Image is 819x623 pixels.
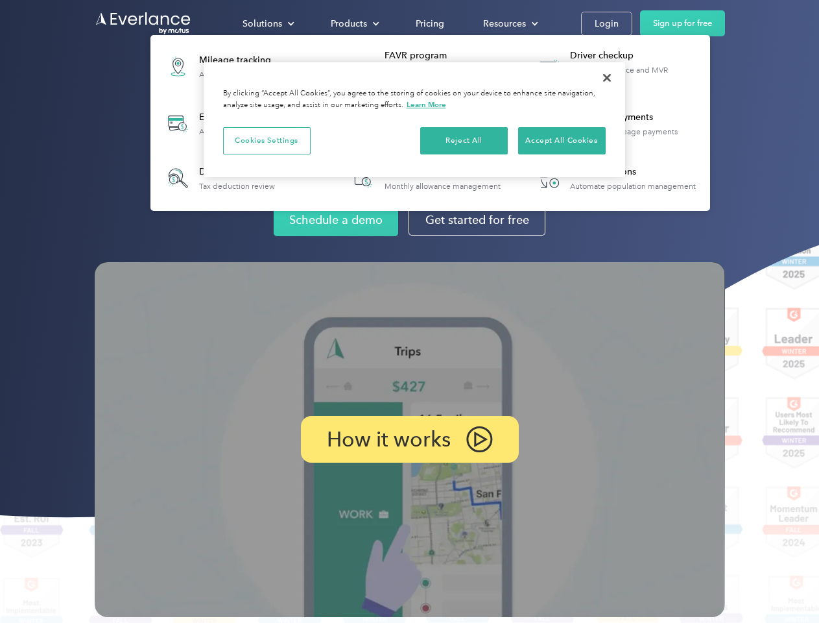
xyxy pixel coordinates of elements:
div: HR Integrations [570,165,696,178]
div: Solutions [230,12,305,35]
div: Deduction finder [199,165,275,178]
a: More information about your privacy, opens in a new tab [407,100,446,109]
a: FAVR programFixed & Variable Rate reimbursement design & management [342,43,518,90]
a: Accountable planMonthly allowance management [342,157,507,199]
p: How it works [327,432,451,447]
div: Driver checkup [570,49,703,62]
a: Mileage trackingAutomatic mileage logs [157,43,290,90]
div: By clicking “Accept All Cookies”, you agree to the storing of cookies on your device to enhance s... [223,88,606,111]
div: Expense tracking [199,111,292,124]
a: HR IntegrationsAutomate population management [528,157,702,199]
div: Resources [470,12,549,35]
div: Tax deduction review [199,182,275,191]
a: Sign up for free [640,10,725,36]
a: Expense trackingAutomatic transaction logs [157,100,299,147]
div: Products [318,12,390,35]
button: Reject All [420,127,508,154]
button: Cookies Settings [223,127,311,154]
div: Automatic mileage logs [199,70,283,79]
div: Solutions [243,16,282,32]
div: FAVR program [385,49,517,62]
div: Products [331,16,367,32]
div: Monthly allowance management [385,182,501,191]
a: Driver checkupLicense, insurance and MVR verification [528,43,704,90]
div: Pricing [416,16,444,32]
div: Resources [483,16,526,32]
div: Login [595,16,619,32]
a: Deduction finderTax deduction review [157,157,281,199]
button: Accept All Cookies [518,127,606,154]
input: Submit [95,77,161,104]
div: License, insurance and MVR verification [570,66,703,84]
a: Schedule a demo [274,204,398,236]
button: Close [593,64,621,92]
a: Login [581,12,632,36]
div: Cookie banner [204,62,625,177]
div: Automatic transaction logs [199,127,292,136]
div: Automate population management [570,182,696,191]
a: Pricing [403,12,457,35]
a: Get started for free [409,204,545,236]
nav: Products [150,35,710,211]
div: Mileage tracking [199,54,283,67]
div: Privacy [204,62,625,177]
a: Go to homepage [95,11,192,36]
